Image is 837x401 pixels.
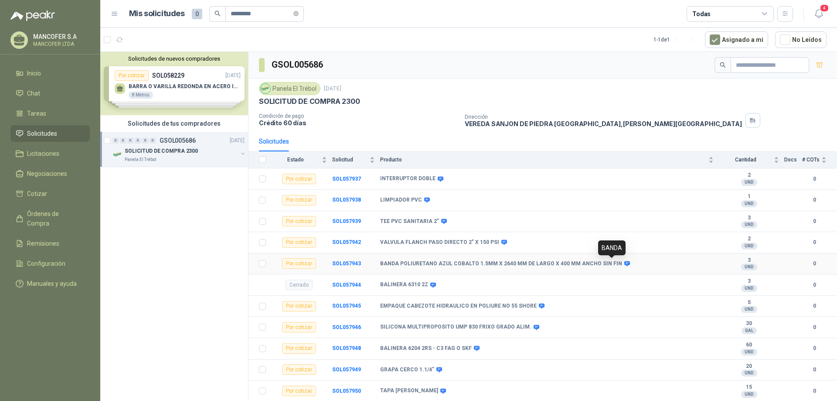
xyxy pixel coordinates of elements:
a: SOL057950 [332,388,361,394]
p: Panela El Trébol [125,156,157,163]
div: Cerrado [286,280,313,290]
div: Todas [692,9,711,19]
div: GAL [742,327,757,334]
b: 2 [719,172,779,179]
a: SOL057938 [332,197,361,203]
a: SOL057939 [332,218,361,224]
h3: GSOL005686 [272,58,324,72]
a: SOL057942 [332,239,361,245]
img: Company Logo [261,84,270,93]
b: 0 [802,281,827,289]
div: Por cotizar [282,364,316,375]
div: Solicitudes [259,137,289,146]
div: Por cotizar [282,258,316,269]
div: Panela El Trébol [259,82,320,95]
a: SOL057943 [332,260,361,267]
div: 0 [112,137,119,144]
b: SOL057948 [332,345,361,351]
p: SOLICITUD DE COMPRA 2300 [125,147,198,155]
p: SOLICITUD DE COMPRA 2300 [259,97,360,106]
span: Solicitud [332,157,368,163]
b: 60 [719,342,779,349]
span: # COTs [802,157,820,163]
button: No Leídos [775,31,827,48]
span: Producto [380,157,707,163]
th: # COTs [802,151,837,168]
span: search [214,10,221,17]
span: Remisiones [27,239,59,248]
span: search [720,62,726,68]
a: SOL057944 [332,282,361,288]
b: TAPA [PERSON_NAME] [380,387,438,394]
span: Estado [271,157,320,163]
p: MANCOFER LTDA [33,41,88,47]
a: Órdenes de Compra [10,206,90,232]
b: 0 [802,344,827,353]
div: Por cotizar [282,237,316,248]
p: Condición de pago [259,113,458,119]
b: 0 [802,366,827,374]
th: Solicitud [332,151,380,168]
p: GSOL005686 [160,137,196,144]
b: 15 [719,384,779,391]
p: [DATE] [230,137,245,145]
b: 0 [802,196,827,204]
b: BALINERA 6204 2RS - C3 FAG O SKF [380,345,472,352]
button: Solicitudes de nuevos compradores [104,55,245,62]
p: Crédito 60 días [259,119,458,127]
a: Negociaciones [10,165,90,182]
div: 0 [120,137,126,144]
p: MANCOFER S.A [33,34,88,40]
div: UND [741,285,757,292]
b: 0 [802,238,827,247]
b: 0 [802,302,827,310]
a: SOL057945 [332,303,361,309]
b: 3 [719,257,779,264]
p: Dirección [465,114,742,120]
b: 0 [802,387,827,395]
span: Solicitudes [27,129,57,138]
b: 0 [802,175,827,183]
b: BALINERA 6310 2Z [380,281,428,288]
th: Cantidad [719,151,784,168]
div: UND [741,221,757,228]
a: Remisiones [10,235,90,252]
a: Licitaciones [10,145,90,162]
div: Por cotizar [282,386,316,396]
span: Configuración [27,259,65,268]
button: 4 [811,6,827,22]
b: 2 [719,236,779,243]
b: 1 [719,193,779,200]
b: 0 [802,260,827,268]
div: Por cotizar [282,174,316,184]
span: 4 [820,4,829,12]
a: SOL057937 [332,176,361,182]
b: VALVULA FLANCH PASO DIRECTO 2" X 150 PSI [380,239,499,246]
div: Por cotizar [282,216,316,226]
b: GRAPA CERCO 1.1/4" [380,367,434,374]
b: 3 [719,278,779,285]
p: VEREDA SANJON DE PIEDRA [GEOGRAPHIC_DATA] , [PERSON_NAME][GEOGRAPHIC_DATA] [465,120,742,127]
div: UND [741,370,757,377]
span: Licitaciones [27,149,59,158]
a: Cotizar [10,185,90,202]
div: UND [741,243,757,250]
a: Tareas [10,105,90,122]
a: 0 0 0 0 0 0 GSOL005686[DATE] Company LogoSOLICITUD DE COMPRA 2300Panela El Trébol [112,135,246,163]
div: Por cotizar [282,343,316,354]
b: SOL057946 [332,324,361,330]
div: 1 - 1 de 1 [653,33,698,47]
div: Solicitudes de nuevos compradoresPor cotizarSOL058229[DATE] BARRA O VARILLA REDONDA EN ACERO INOX... [100,52,248,115]
span: Cotizar [27,189,47,199]
img: Logo peakr [10,10,55,21]
b: EMPAQUE CABEZOTE HIDRAULICO EN POLIURE NO 55 SHORE [380,303,537,310]
a: Solicitudes [10,125,90,142]
span: Órdenes de Compra [27,209,82,228]
div: Por cotizar [282,195,316,206]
